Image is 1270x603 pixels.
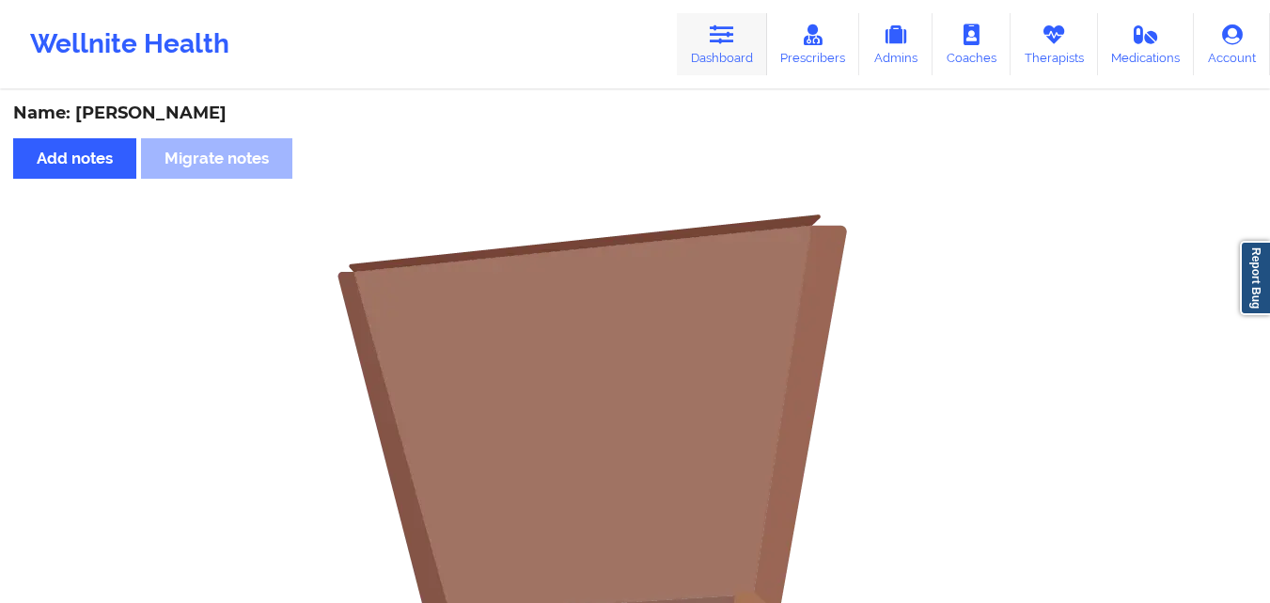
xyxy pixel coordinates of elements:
[1194,13,1270,75] a: Account
[933,13,1011,75] a: Coaches
[859,13,933,75] a: Admins
[1098,13,1195,75] a: Medications
[13,103,1257,124] div: Name: [PERSON_NAME]
[1011,13,1098,75] a: Therapists
[13,138,136,179] button: Add notes
[767,13,860,75] a: Prescribers
[1240,241,1270,315] a: Report Bug
[677,13,767,75] a: Dashboard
